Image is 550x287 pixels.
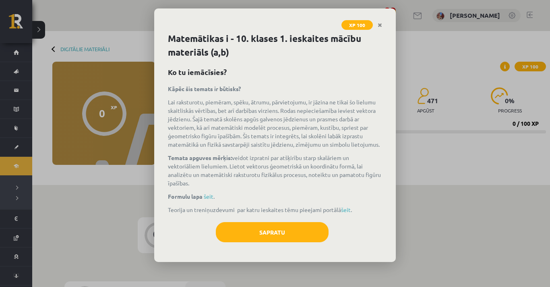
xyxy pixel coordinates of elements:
span: XP 100 [341,20,373,30]
h1: Matemātikas i - 10. klases 1. ieskaites mācību materiāls (a,b) [168,32,382,59]
p: Lai raksturotu, piemēram, spēku, ātrumu, pārvietojumu, ir jāzina ne tikai šo lielumu skaitliskās ... [168,98,382,149]
h2: Ko tu iemācīsies? [168,67,382,77]
strong: Formulu lapa [168,193,203,200]
p: veidot izpratni par atšķirību starp skalāriem un vektoriāliem lielumiem. Lietot vektorus ģeometri... [168,154,382,187]
p: Teorija un treniņuzdevumi par katru ieskaites tēmu pieejami portālā . [168,206,382,214]
p: . [168,192,382,201]
strong: Temata apguves mērķis: [168,154,232,161]
a: Close [373,17,387,33]
strong: Kāpēc šis temats ir būtisks? [168,85,241,92]
button: Sapratu [216,222,329,242]
a: šeit [204,193,213,200]
a: šeit [341,206,351,213]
